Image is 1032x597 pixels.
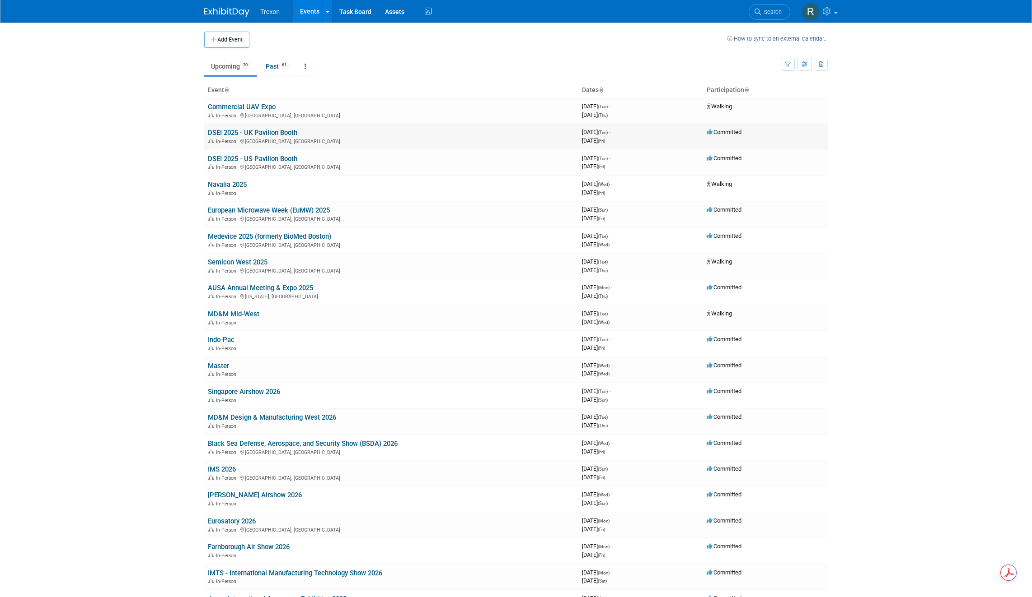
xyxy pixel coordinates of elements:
div: [GEOGRAPHIC_DATA], [GEOGRAPHIC_DATA] [208,137,575,144]
span: In-Person [216,190,239,196]
span: Committed [707,440,741,446]
span: [DATE] [582,241,610,248]
span: (Tue) [598,337,608,342]
span: [DATE] [582,336,610,342]
img: In-Person Event [208,423,214,428]
a: Sort by Event Name [224,86,229,93]
span: [DATE] [582,258,610,265]
span: [DATE] [582,577,607,584]
span: (Wed) [598,441,610,446]
span: In-Person [216,113,239,119]
span: [DATE] [582,206,610,213]
span: Committed [707,129,741,135]
span: - [611,517,612,524]
span: [DATE] [582,232,610,239]
span: Walking [707,103,732,110]
img: In-Person Event [208,294,214,298]
span: In-Person [216,320,239,326]
span: - [609,155,610,162]
span: (Sun) [598,467,608,472]
span: [DATE] [582,215,605,222]
span: 61 [279,62,289,69]
span: - [611,440,612,446]
a: AUSA Annual Meeting & Expo 2025 [208,284,313,292]
img: In-Person Event [208,371,214,376]
span: - [609,310,610,317]
span: - [611,180,612,187]
span: - [611,543,612,550]
span: [DATE] [582,103,610,110]
span: [DATE] [582,396,608,403]
img: In-Person Event [208,113,214,117]
span: [DATE] [582,413,610,420]
span: (Sun) [598,398,608,403]
span: Committed [707,413,741,420]
span: (Fri) [598,346,605,351]
span: - [609,129,610,135]
span: [DATE] [582,370,610,377]
span: [DATE] [582,292,608,299]
span: Committed [707,491,741,498]
span: In-Person [216,139,239,144]
a: European Microwave Week (EuMW) 2025 [208,206,330,214]
span: (Fri) [598,527,605,532]
a: Sort by Participation Type [744,86,749,93]
th: Participation [703,83,828,98]
span: (Wed) [598,242,610,247]
div: [GEOGRAPHIC_DATA], [GEOGRAPHIC_DATA] [208,241,575,248]
span: Walking [707,310,732,317]
span: [DATE] [582,474,605,481]
span: In-Person [216,164,239,170]
span: [DATE] [582,155,610,162]
span: [DATE] [582,267,608,273]
img: In-Person Event [208,320,214,324]
span: In-Person [216,449,239,455]
a: [PERSON_NAME] Airshow 2026 [208,491,302,499]
span: [DATE] [582,129,610,135]
img: In-Person Event [208,553,214,557]
span: [DATE] [582,526,605,532]
span: In-Person [216,398,239,403]
a: Semicon West 2025 [208,258,267,266]
a: IMS 2026 [208,465,236,473]
span: [DATE] [582,517,612,524]
a: Medevice 2025 (formerly BioMed Boston) [208,232,331,241]
span: Walking [707,258,732,265]
th: Dates [578,83,703,98]
span: [DATE] [582,551,605,558]
span: In-Person [216,294,239,300]
span: (Tue) [598,415,608,420]
a: Navalia 2025 [208,180,247,189]
img: In-Person Event [208,268,214,273]
img: In-Person Event [208,139,214,143]
span: [DATE] [582,344,605,351]
img: In-Person Event [208,164,214,169]
span: [DATE] [582,543,612,550]
span: [DATE] [582,111,608,118]
span: Search [761,9,782,15]
span: (Thu) [598,113,608,118]
span: (Tue) [598,259,608,264]
img: In-Person Event [208,501,214,505]
span: [DATE] [582,137,605,144]
span: (Sat) [598,578,607,583]
a: Master [208,362,229,370]
a: Upcoming20 [204,58,257,75]
span: Committed [707,543,741,550]
span: In-Person [216,242,239,248]
img: In-Person Event [208,398,214,402]
span: - [609,206,610,213]
a: MD&M Mid-West [208,310,259,318]
span: (Wed) [598,363,610,368]
span: 20 [240,62,250,69]
span: In-Person [216,578,239,584]
img: In-Person Event [208,242,214,247]
span: In-Person [216,268,239,274]
span: (Fri) [598,216,605,221]
span: (Tue) [598,156,608,161]
span: - [611,491,612,498]
img: Ryan Flores [802,3,819,20]
span: (Tue) [598,130,608,135]
a: Indo-Pac [208,336,235,344]
a: DSEI 2025 - UK Pavilion Booth [208,129,297,137]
